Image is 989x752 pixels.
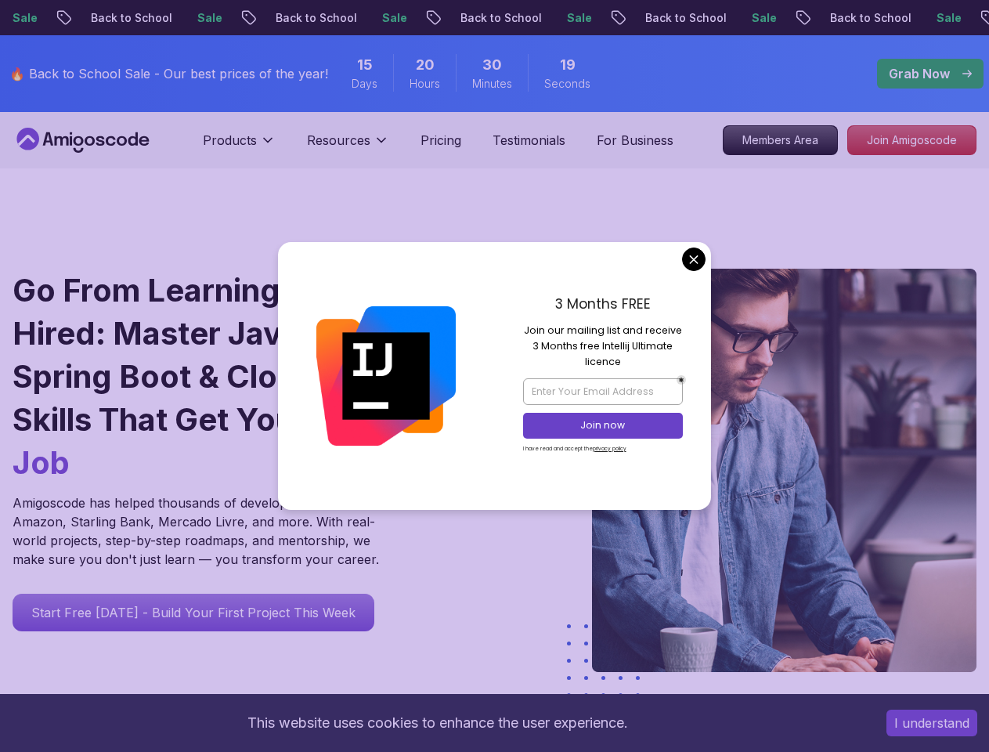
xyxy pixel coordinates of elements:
a: Members Area [723,125,838,155]
button: Accept cookies [886,710,977,736]
span: Job [13,443,70,482]
p: Products [203,131,257,150]
p: Back to School [323,10,429,26]
p: Sale [244,10,294,26]
p: Sale [429,10,479,26]
span: Minutes [472,76,512,92]
button: Resources [307,131,389,162]
p: Grab Now [889,64,950,83]
span: Seconds [544,76,590,92]
p: Resources [307,131,370,150]
span: Hours [410,76,440,92]
p: Back to School [877,10,984,26]
h1: Go From Learning to Hired: Master Java, Spring Boot & Cloud Skills That Get You the [13,269,399,484]
p: Back to School [138,10,244,26]
img: hero [592,269,976,672]
a: Join Amigoscode [847,125,976,155]
a: Pricing [421,131,461,150]
span: Days [352,76,377,92]
p: Back to School [692,10,799,26]
p: Back to School [507,10,614,26]
a: Testimonials [493,131,565,150]
a: For Business [597,131,673,150]
button: Products [203,131,276,162]
a: Start Free [DATE] - Build Your First Project This Week [13,594,374,631]
span: 30 Minutes [482,54,502,76]
span: 15 Days [357,54,373,76]
div: This website uses cookies to enhance the user experience. [12,706,863,740]
p: Amigoscode has helped thousands of developers land roles at Amazon, Starling Bank, Mercado Livre,... [13,493,388,569]
span: 19 Seconds [560,54,576,76]
p: Join Amigoscode [848,126,976,154]
p: Members Area [724,126,837,154]
p: Sale [799,10,849,26]
p: Sale [614,10,664,26]
p: Sale [60,10,110,26]
p: 🔥 Back to School Sale - Our best prices of the year! [9,64,328,83]
span: 20 Hours [416,54,435,76]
